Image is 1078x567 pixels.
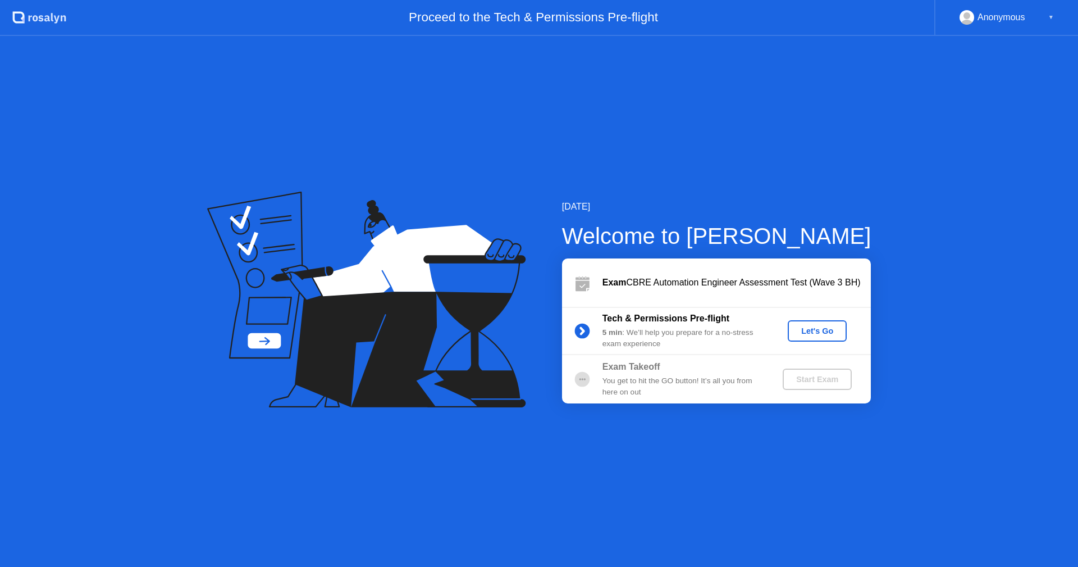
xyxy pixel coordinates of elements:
div: : We’ll help you prepare for a no-stress exam experience [602,327,764,350]
div: [DATE] [562,200,871,214]
div: ▼ [1048,10,1054,25]
b: 5 min [602,328,623,337]
div: You get to hit the GO button! It’s all you from here on out [602,375,764,398]
button: Start Exam [783,369,852,390]
div: CBRE Automation Engineer Assessment Test (Wave 3 BH) [602,276,871,289]
b: Exam [602,278,627,287]
div: Welcome to [PERSON_NAME] [562,219,871,253]
div: Start Exam [787,375,847,384]
b: Exam Takeoff [602,362,660,371]
div: Anonymous [977,10,1025,25]
div: Let's Go [792,326,842,335]
button: Let's Go [788,320,847,342]
b: Tech & Permissions Pre-flight [602,314,729,323]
